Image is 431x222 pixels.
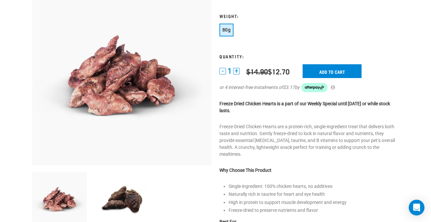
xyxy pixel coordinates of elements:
[222,27,231,32] span: 80g
[219,123,399,158] p: Freeze-Dried Chicken Hearts are a protein-rich, single-ingredient treat that delivers both taste ...
[219,83,399,92] div: or 4 interest-free instalments of by
[229,191,399,198] p: Naturally rich in taurine for heart and eye health
[229,207,399,214] p: Freeze-dried to preserve nutrients and flavor
[219,68,226,74] button: -
[219,54,399,59] h3: Quantity:
[219,24,234,36] button: 80g
[229,199,399,206] p: High in protein to support muscle development and energy
[303,64,362,78] input: Add to cart
[233,68,240,74] button: +
[229,183,399,190] p: Single-ingredient: 100% chicken hearts, no additives
[246,69,268,73] strike: $14.90
[246,67,290,75] div: $12.70
[301,83,328,92] img: Afterpay
[219,168,272,173] strong: Why Choose This Product
[228,68,232,74] span: 1
[283,84,295,91] span: $3.17
[409,200,424,215] div: Open Intercom Messenger
[219,101,390,113] strong: Freeze Dried Chicken Hearts is a part of our Weekly Special until [DATE] or while stock lasts.
[219,13,399,18] h3: Weight:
